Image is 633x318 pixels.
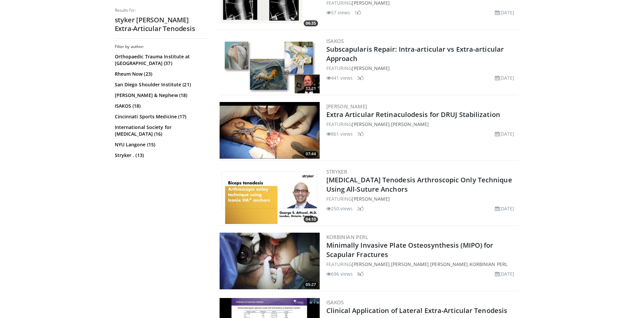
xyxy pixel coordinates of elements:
[115,113,207,120] a: Cincinnati Sports Medicine (17)
[304,151,318,157] span: 07:44
[326,261,517,268] div: FEATURING , ,
[115,152,207,159] a: Stryker . (13)
[326,270,353,277] li: 696 views
[220,102,320,159] a: 07:44
[326,241,494,259] a: Minimally Invasive Plate Osteosynthesis (MIPO) for Scapular Fractures
[115,92,207,99] a: [PERSON_NAME] & Nephew (18)
[354,9,361,16] li: 1
[469,261,508,267] a: Korbinian Perl
[495,74,515,81] li: [DATE]
[326,45,504,63] a: Subscapularis Repair: Intra-articular vs Extra-articular Approach
[220,37,320,93] a: 12:21
[495,9,515,16] li: [DATE]
[220,167,320,224] a: 04:10
[326,168,347,175] a: Stryker
[326,74,353,81] li: 441 views
[326,121,517,128] div: FEATURING ,
[326,65,517,72] div: FEATURING
[304,20,318,26] span: 06:35
[495,130,515,137] li: [DATE]
[326,130,353,137] li: 861 views
[115,141,207,148] a: NYU Langone (15)
[220,167,320,224] img: dd3c9599-9b8f-4523-a967-19256dd67964.300x170_q85_crop-smart_upscale.jpg
[115,53,207,67] a: Orthopaedic Trauma Institute at [GEOGRAPHIC_DATA] (37)
[326,306,508,315] a: Clinical Application of Lateral Extra-Articular Tenodesis
[304,86,318,92] span: 12:21
[115,71,207,77] a: Rheum Now (23)
[391,121,429,127] a: [PERSON_NAME]
[326,195,517,202] div: FEATURING
[304,216,318,222] span: 04:10
[115,81,207,88] a: San Diego Shoulder Institute (21)
[326,9,350,16] li: 57 views
[220,37,320,93] img: 8db5f8ea-db56-4d5d-9516-d4a9f3cecf00.300x170_q85_crop-smart_upscale.jpg
[357,74,364,81] li: 3
[326,110,500,119] a: Extra Articular Retinaculodesis for DRUJ Stabilization
[304,282,318,288] span: 05:27
[357,270,364,277] li: 8
[352,261,389,267] a: [PERSON_NAME]
[326,299,344,306] a: ISAKOS
[352,65,389,71] a: [PERSON_NAME]
[352,196,389,202] a: [PERSON_NAME]
[115,124,207,137] a: International Society for [MEDICAL_DATA] (16)
[220,233,320,289] img: f5535061-8f4b-4639-8251-d700b2fd6d30.300x170_q85_crop-smart_upscale.jpg
[357,130,364,137] li: 7
[326,175,512,194] a: [MEDICAL_DATA] Tenodesis Arthroscopic Only Technique Using All-Suture Anchors
[326,103,367,110] a: [PERSON_NAME]
[495,270,515,277] li: [DATE]
[326,234,368,240] a: Korbinian Perl
[326,205,353,212] li: 250 views
[495,205,515,212] li: [DATE]
[115,16,208,33] h2: styker [PERSON_NAME] Extra-Articular Tenodesis
[115,8,208,13] p: Results for:
[326,38,344,44] a: ISAKOS
[115,103,207,109] a: ISAKOS (18)
[115,44,208,49] h3: Filter by author:
[220,233,320,289] a: 05:27
[391,261,468,267] a: [PERSON_NAME] [PERSON_NAME]
[220,102,320,159] img: b2319c06-0514-4113-80f3-74d3ded40946.300x170_q85_crop-smart_upscale.jpg
[357,205,364,212] li: 2
[352,121,389,127] a: [PERSON_NAME]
